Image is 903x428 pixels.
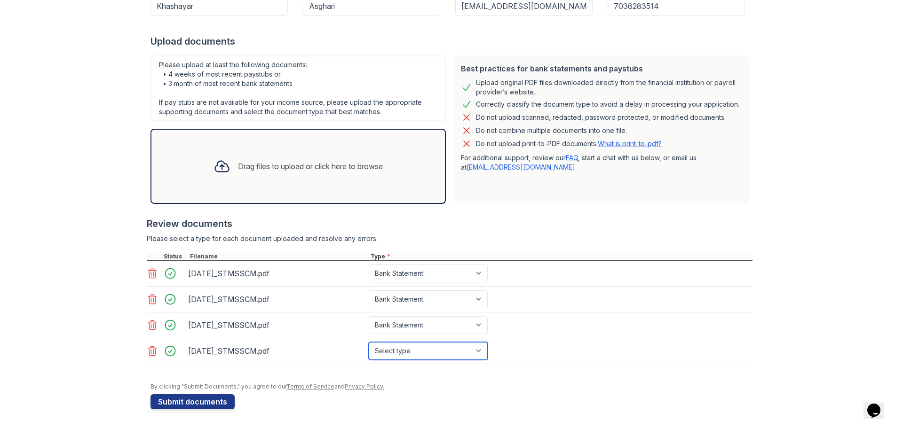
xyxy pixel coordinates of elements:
[476,139,662,148] p: Do not upload print-to-PDF documents.
[598,140,662,148] a: What is print-to-pdf?
[467,163,575,171] a: [EMAIL_ADDRESS][DOMAIN_NAME]
[150,35,752,48] div: Upload documents
[369,253,752,260] div: Type
[150,383,752,390] div: By clicking "Submit Documents," you agree to our and
[238,161,383,172] div: Drag files to upload or click here to browse
[566,154,578,162] a: FAQ
[188,292,365,307] div: [DATE]_STMSSCM.pdf
[150,394,235,409] button: Submit documents
[188,253,369,260] div: Filename
[461,63,741,74] div: Best practices for bank statements and paystubs
[476,112,726,123] div: Do not upload scanned, redacted, password protected, or modified documents.
[147,217,752,230] div: Review documents
[863,390,894,419] iframe: chat widget
[188,343,365,358] div: [DATE]_STMSSCM.pdf
[476,99,739,110] div: Correctly classify the document type to avoid a delay in processing your application.
[188,318,365,333] div: [DATE]_STMSSCM.pdf
[147,234,752,243] div: Please select a type for each document uploaded and resolve any errors.
[461,153,741,172] p: For additional support, review our , start a chat with us below, or email us at
[188,266,365,281] div: [DATE]_STMSSCM.pdf
[345,383,384,390] a: Privacy Policy.
[150,55,446,121] div: Please upload at least the following documents: • 4 weeks of most recent paystubs or • 3 month of...
[476,125,627,136] div: Do not combine multiple documents into one file.
[162,253,188,260] div: Status
[286,383,334,390] a: Terms of Service
[476,78,741,97] div: Upload original PDF files downloaded directly from the financial institution or payroll provider’...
